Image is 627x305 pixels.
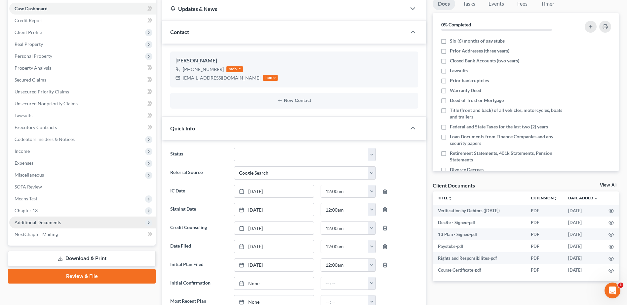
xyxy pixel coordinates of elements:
a: Executory Contracts [9,121,156,133]
span: Lawsuits [450,67,468,74]
div: Client Documents [433,182,475,189]
label: Date Filed [167,240,230,253]
span: Means Test [15,196,37,201]
span: Prior bankruptcies [450,77,489,84]
div: [PERSON_NAME] [176,57,413,65]
i: unfold_more [448,196,452,200]
a: [DATE] [234,240,314,253]
a: Unsecured Priority Claims [9,86,156,98]
a: Unsecured Nonpriority Claims [9,98,156,110]
span: Case Dashboard [15,6,48,11]
span: Prior Addresses (three years) [450,48,509,54]
i: expand_more [594,196,598,200]
input: -- : -- [321,203,368,216]
a: Secured Claims [9,74,156,86]
a: Case Dashboard [9,3,156,15]
span: NextChapter Mailing [15,231,58,237]
td: PDF [526,252,563,264]
span: Codebtors Insiders & Notices [15,136,75,142]
a: NextChapter Mailing [9,228,156,240]
a: Extensionunfold_more [531,195,558,200]
strong: 0% Completed [441,22,471,27]
label: Referral Source [167,166,230,180]
a: Credit Report [9,15,156,26]
input: -- : -- [321,185,368,198]
label: Status [167,148,230,161]
td: [DATE] [563,264,603,276]
span: Miscellaneous [15,172,44,178]
span: Contact [170,29,189,35]
td: PDF [526,240,563,252]
div: [EMAIL_ADDRESS][DOMAIN_NAME] [183,75,260,81]
td: PDF [526,228,563,240]
span: Income [15,148,30,154]
span: Retirement Statements, 401k Statements, Pension Statements [450,150,567,163]
td: [DATE] [563,240,603,252]
span: Expenses [15,160,33,166]
span: Chapter 13 [15,208,38,213]
a: SOFA Review [9,181,156,193]
a: Review & File [8,269,156,284]
label: IC Date [167,185,230,198]
input: -- : -- [321,222,368,234]
a: Property Analysis [9,62,156,74]
td: 13 Plan - Signed-pdf [433,228,526,240]
div: Updates & News [170,5,398,12]
label: Initial Confirmation [167,277,230,290]
td: [DATE] [563,205,603,217]
span: Closed Bank Accounts (two years) [450,57,519,64]
td: PDF [526,264,563,276]
td: PDF [526,205,563,217]
span: Federal and State Taxes for the last two (2) years [450,123,548,130]
i: unfold_more [554,196,558,200]
input: -- : -- [321,259,368,271]
label: Credit Counseling [167,221,230,235]
td: [DATE] [563,252,603,264]
a: Date Added expand_more [568,195,598,200]
span: Unsecured Priority Claims [15,89,69,94]
span: Additional Documents [15,220,61,225]
td: Verification by Debtors ([DATE]) [433,205,526,217]
span: SOFA Review [15,184,42,189]
a: None [234,277,314,290]
a: Titleunfold_more [438,195,452,200]
span: Personal Property [15,53,52,59]
span: Lawsuits [15,113,32,118]
a: [DATE] [234,259,314,271]
span: 1 [618,283,623,288]
span: Deed of Trust or Mortgage [450,97,504,104]
span: Warranty Deed [450,87,481,94]
span: Six (6) months of pay stubs [450,38,505,44]
a: Download & Print [8,251,156,266]
span: Divorce Decrees [450,166,484,173]
label: Signing Date [167,203,230,216]
span: Title (front and back) of all vehicles, motorcycles, boats and trailers [450,107,567,120]
input: -- : -- [321,277,368,290]
span: Executory Contracts [15,124,57,130]
td: [DATE] [563,217,603,228]
a: [DATE] [234,185,314,198]
button: New Contact [176,98,413,103]
td: [DATE] [563,228,603,240]
a: [DATE] [234,222,314,234]
span: Quick Info [170,125,195,131]
span: Credit Report [15,17,43,23]
label: Initial Plan Filed [167,258,230,272]
span: Loan Documents from Finance Companies and any security papers [450,133,567,147]
span: Property Analysis [15,65,51,71]
div: [PHONE_NUMBER] [183,66,224,73]
iframe: Intercom live chat [605,283,620,298]
td: Rights and Responsibilites-pdf [433,252,526,264]
div: home [263,75,278,81]
td: Paystubs-pdf [433,240,526,252]
a: View All [600,183,616,187]
td: PDF [526,217,563,228]
span: Client Profile [15,29,42,35]
span: Secured Claims [15,77,46,83]
a: Lawsuits [9,110,156,121]
span: Real Property [15,41,43,47]
span: Unsecured Nonpriority Claims [15,101,78,106]
input: -- : -- [321,240,368,253]
a: [DATE] [234,203,314,216]
div: mobile [226,66,243,72]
